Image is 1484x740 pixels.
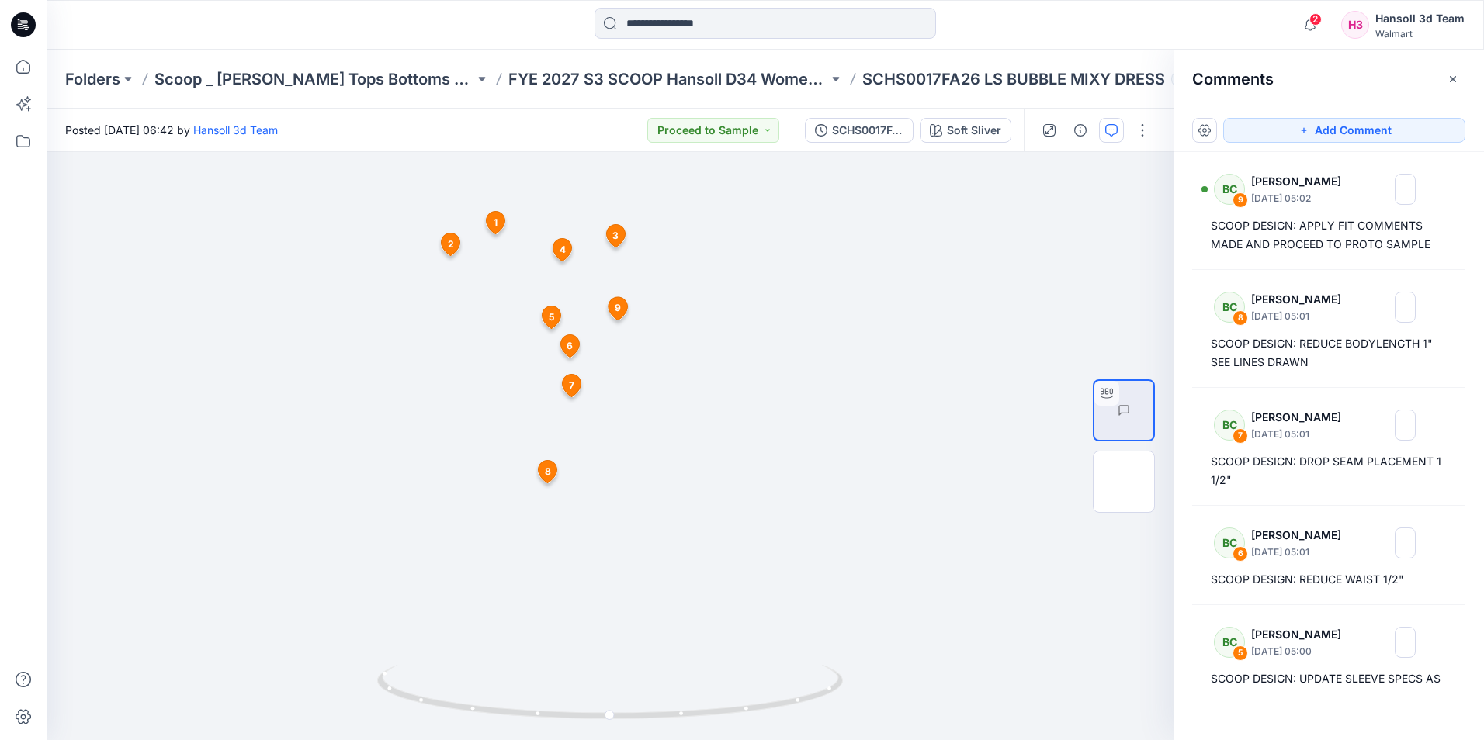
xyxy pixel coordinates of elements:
p: [PERSON_NAME] [1251,408,1351,427]
button: Soft Sliver [920,118,1011,143]
div: 8 [1233,310,1248,326]
button: Details [1068,118,1093,143]
div: BC [1214,527,1245,558]
div: SCOOP DESIGN: APPLY FIT COMMENTS MADE AND PROCEED TO PROTO SAMPLE [1211,216,1447,254]
p: [PERSON_NAME] [1251,526,1351,545]
p: [DATE] 05:01 [1251,427,1351,442]
span: 2 [1309,13,1322,26]
p: [PERSON_NAME] [1251,625,1351,644]
div: SCOOP DESIGN: REDUCE BODYLENGTH 1" SEE LINES DRAWN [1211,334,1447,372]
p: [DATE] 05:01 [1251,309,1351,324]
p: [DATE] 05:01 [1251,545,1351,560]
a: Folders [65,68,120,90]
p: SCHS0017FA26 LS BUBBLE MIXY DRESS [862,68,1165,90]
button: Add Comment [1223,118,1465,143]
div: Soft Sliver [947,122,1001,139]
a: Hansoll 3d Team [193,123,278,137]
div: BC [1214,627,1245,658]
div: 7 [1233,428,1248,444]
button: SCHS0017FA26_MPCI SC_LS BUBBLE MIXY DRESS [805,118,914,143]
div: H3 [1341,11,1369,39]
div: BC [1214,174,1245,205]
div: SCHS0017FA26_MPCI SC_LS BUBBLE MIXY DRESS [832,122,903,139]
p: [PERSON_NAME] [1251,172,1351,191]
div: SCOOP DESIGN: DROP SEAM PLACEMENT 1 1/2" [1211,452,1447,489]
h2: Comments [1192,70,1274,88]
p: [PERSON_NAME] [1251,290,1351,309]
div: BC [1214,410,1245,441]
a: FYE 2027 S3 SCOOP Hansoll D34 Womens Knits [508,68,828,90]
div: Hansoll 3d Team [1375,9,1465,28]
div: BC [1214,292,1245,323]
div: Walmart [1375,28,1465,40]
div: SCOOP DESIGN: REDUCE WAIST 1/2" [1211,570,1447,589]
div: 6 [1233,546,1248,562]
p: [DATE] 05:00 [1251,644,1351,659]
div: 9 [1233,192,1248,208]
a: Scoop _ [PERSON_NAME] Tops Bottoms Dresses [154,68,474,90]
span: Posted [DATE] 06:42 by [65,122,278,138]
div: 5 [1233,645,1248,661]
p: [DATE] 05:02 [1251,191,1351,206]
button: Legacy Style [1165,68,1243,90]
span: Legacy Style [1171,70,1243,88]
